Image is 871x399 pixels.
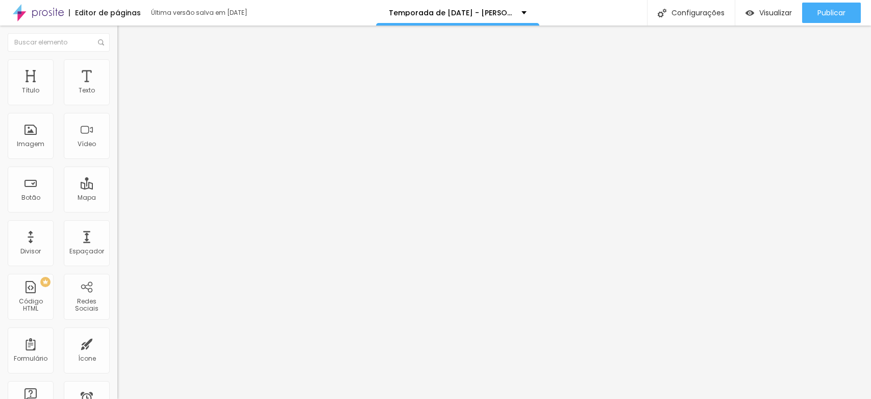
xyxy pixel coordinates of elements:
p: Temporada de [DATE] - [PERSON_NAME] & [PERSON_NAME] Fotografias [389,9,514,16]
div: Editor de páginas [69,9,141,16]
img: Icone [98,39,104,45]
button: Visualizar [735,3,802,23]
div: Última versão salva em [DATE] [151,10,268,16]
div: Ícone [78,355,96,362]
div: Texto [79,87,95,94]
iframe: Editor [117,26,871,399]
div: Título [22,87,39,94]
div: Redes Sociais [66,298,107,313]
div: Mapa [78,194,96,201]
div: Formulário [14,355,47,362]
button: Publicar [802,3,861,23]
div: Divisor [20,248,41,255]
img: Icone [658,9,666,17]
input: Buscar elemento [8,33,110,52]
span: Publicar [817,9,845,17]
img: view-1.svg [745,9,754,17]
div: Espaçador [69,248,104,255]
div: Vídeo [78,140,96,148]
div: Botão [21,194,40,201]
span: Visualizar [759,9,792,17]
div: Código HTML [10,298,51,313]
div: Imagem [17,140,44,148]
